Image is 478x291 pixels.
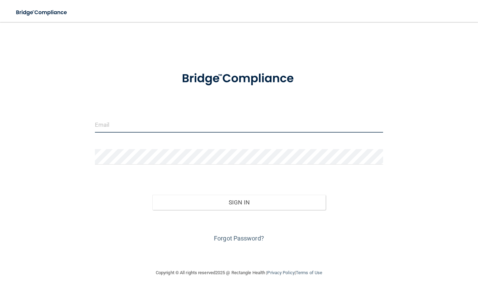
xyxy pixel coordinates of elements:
a: Privacy Policy [267,270,294,275]
div: Copyright © All rights reserved 2025 @ Rectangle Health | | [113,262,365,284]
input: Email [95,117,383,133]
a: Terms of Use [296,270,322,275]
img: bridge_compliance_login_screen.278c3ca4.svg [10,5,74,20]
button: Sign In [152,195,325,210]
a: Forgot Password? [214,235,264,242]
img: bridge_compliance_login_screen.278c3ca4.svg [170,63,308,94]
